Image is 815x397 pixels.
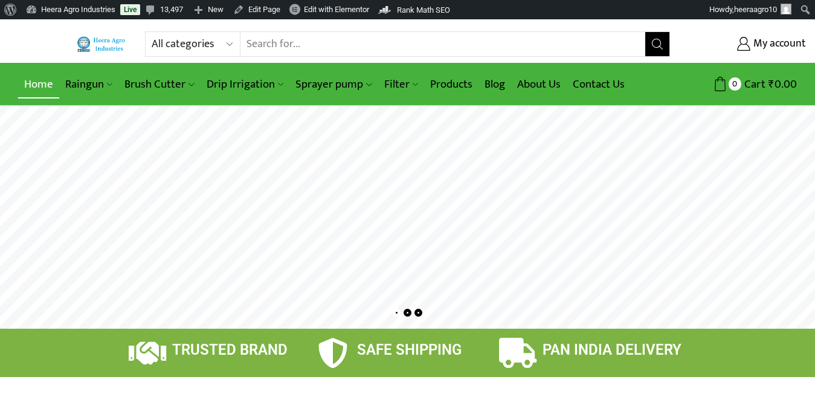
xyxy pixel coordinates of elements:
button: Search button [645,32,669,56]
a: Sprayer pump [289,70,378,98]
input: Search for... [240,32,645,56]
a: Home [18,70,59,98]
span: heeraagro10 [734,5,777,14]
span: Rank Math SEO [397,5,450,15]
a: Contact Us [567,70,631,98]
span: ₹ [768,75,775,94]
a: Blog [478,70,511,98]
span: TRUSTED BRAND [172,341,288,358]
a: Filter [378,70,424,98]
a: Raingun [59,70,118,98]
a: Live [120,4,140,15]
a: Products [424,70,478,98]
span: Cart [741,76,765,92]
span: My account [750,36,806,52]
a: My account [688,33,806,55]
a: 0 Cart ₹0.00 [682,73,797,95]
a: Drip Irrigation [201,70,289,98]
span: PAN INDIA DELIVERY [543,341,681,358]
a: Brush Cutter [118,70,200,98]
span: 0 [729,77,741,90]
span: Edit with Elementor [304,5,369,14]
a: About Us [511,70,567,98]
span: SAFE SHIPPING [357,341,462,358]
bdi: 0.00 [768,75,797,94]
